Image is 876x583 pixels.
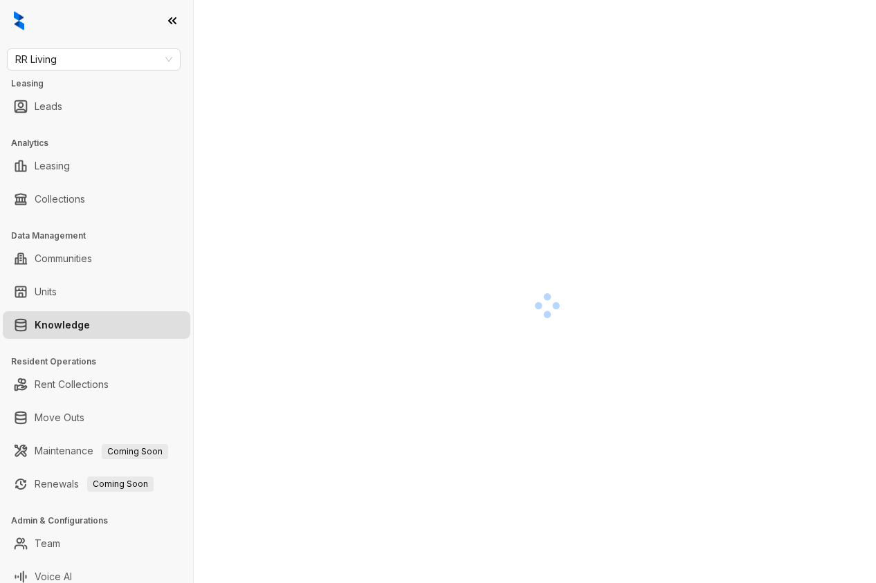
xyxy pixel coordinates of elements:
[11,77,193,90] h3: Leasing
[35,278,57,306] a: Units
[3,311,190,339] li: Knowledge
[3,278,190,306] li: Units
[35,530,60,557] a: Team
[3,245,190,272] li: Communities
[3,185,190,213] li: Collections
[11,515,193,527] h3: Admin & Configurations
[35,93,62,120] a: Leads
[35,470,154,498] a: RenewalsComing Soon
[11,137,193,149] h3: Analytics
[11,230,193,242] h3: Data Management
[35,185,85,213] a: Collections
[15,49,172,70] span: RR Living
[3,530,190,557] li: Team
[3,470,190,498] li: Renewals
[35,245,92,272] a: Communities
[35,404,84,432] a: Move Outs
[3,404,190,432] li: Move Outs
[35,371,109,398] a: Rent Collections
[3,152,190,180] li: Leasing
[3,371,190,398] li: Rent Collections
[3,437,190,465] li: Maintenance
[11,355,193,368] h3: Resident Operations
[14,11,24,30] img: logo
[35,152,70,180] a: Leasing
[3,93,190,120] li: Leads
[102,444,168,459] span: Coming Soon
[35,311,90,339] a: Knowledge
[87,476,154,492] span: Coming Soon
